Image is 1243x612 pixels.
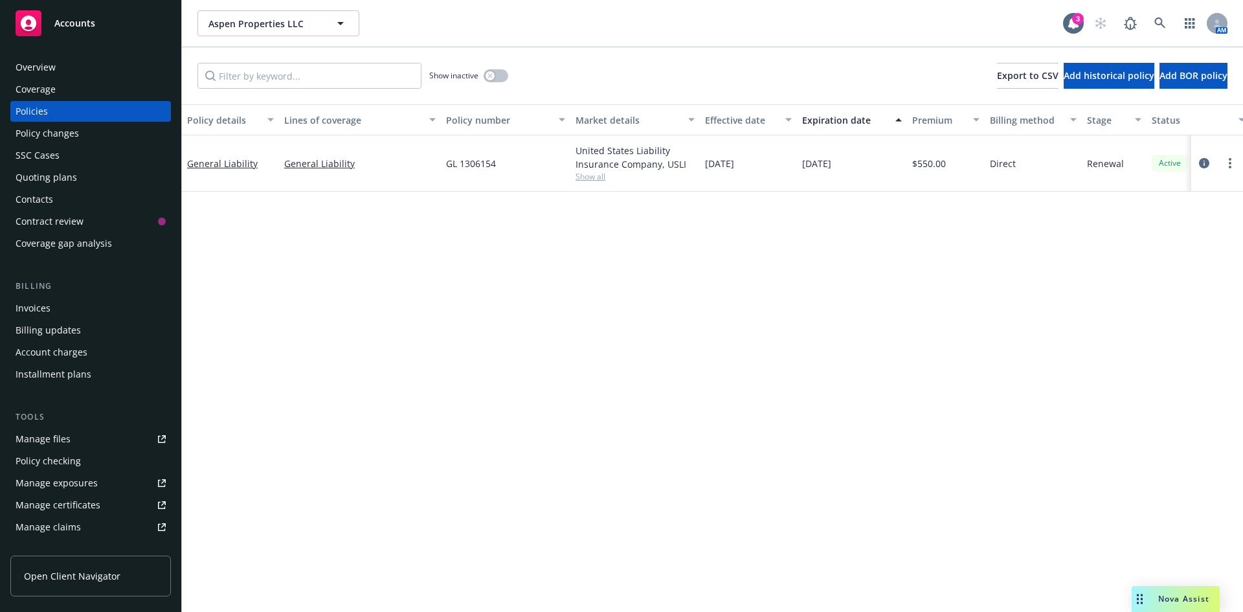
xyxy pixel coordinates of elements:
[10,298,171,319] a: Invoices
[1087,113,1127,127] div: Stage
[10,320,171,341] a: Billing updates
[16,429,71,449] div: Manage files
[1088,10,1114,36] a: Start snowing
[10,451,171,471] a: Policy checking
[1158,593,1209,604] span: Nova Assist
[284,157,436,170] a: General Liability
[10,123,171,144] a: Policy changes
[54,18,95,28] span: Accounts
[16,298,50,319] div: Invoices
[1159,69,1227,82] span: Add BOR policy
[912,157,946,170] span: $550.00
[1157,157,1183,169] span: Active
[1222,155,1238,171] a: more
[16,145,60,166] div: SSC Cases
[16,320,81,341] div: Billing updates
[208,17,320,30] span: Aspen Properties LLC
[10,473,171,493] a: Manage exposures
[16,79,56,100] div: Coverage
[705,113,778,127] div: Effective date
[10,57,171,78] a: Overview
[10,233,171,254] a: Coverage gap analysis
[197,63,421,89] input: Filter by keyword...
[997,69,1058,82] span: Export to CSV
[10,517,171,538] a: Manage claims
[10,211,171,232] a: Contract review
[429,70,478,81] span: Show inactive
[10,280,171,293] div: Billing
[16,342,87,363] div: Account charges
[16,101,48,122] div: Policies
[1196,155,1212,171] a: circleInformation
[284,113,421,127] div: Lines of coverage
[1064,63,1154,89] button: Add historical policy
[1147,10,1173,36] a: Search
[1072,13,1084,25] div: 3
[10,101,171,122] a: Policies
[1152,113,1231,127] div: Status
[446,157,496,170] span: GL 1306154
[990,157,1016,170] span: Direct
[16,364,91,385] div: Installment plans
[279,104,441,135] button: Lines of coverage
[10,79,171,100] a: Coverage
[1087,157,1124,170] span: Renewal
[16,495,100,516] div: Manage certificates
[10,495,171,516] a: Manage certificates
[16,189,53,210] div: Contacts
[570,104,700,135] button: Market details
[1159,63,1227,89] button: Add BOR policy
[990,113,1062,127] div: Billing method
[705,157,734,170] span: [DATE]
[985,104,1082,135] button: Billing method
[10,539,171,560] a: Manage BORs
[1117,10,1143,36] a: Report a Bug
[16,57,56,78] div: Overview
[907,104,985,135] button: Premium
[182,104,279,135] button: Policy details
[441,104,570,135] button: Policy number
[912,113,965,127] div: Premium
[16,123,79,144] div: Policy changes
[10,189,171,210] a: Contacts
[1177,10,1203,36] a: Switch app
[700,104,797,135] button: Effective date
[16,473,98,493] div: Manage exposures
[10,5,171,41] a: Accounts
[446,113,551,127] div: Policy number
[10,145,171,166] a: SSC Cases
[24,569,120,583] span: Open Client Navigator
[187,113,260,127] div: Policy details
[16,517,81,538] div: Manage claims
[1082,104,1147,135] button: Stage
[1132,586,1148,612] div: Drag to move
[576,171,695,182] span: Show all
[16,167,77,188] div: Quoting plans
[10,167,171,188] a: Quoting plans
[802,157,831,170] span: [DATE]
[16,451,81,471] div: Policy checking
[997,63,1058,89] button: Export to CSV
[797,104,907,135] button: Expiration date
[16,539,76,560] div: Manage BORs
[1132,586,1220,612] button: Nova Assist
[10,411,171,424] div: Tools
[16,233,112,254] div: Coverage gap analysis
[197,10,359,36] button: Aspen Properties LLC
[576,113,680,127] div: Market details
[10,364,171,385] a: Installment plans
[1064,69,1154,82] span: Add historical policy
[576,144,695,171] div: United States Liability Insurance Company, USLI
[10,429,171,449] a: Manage files
[187,157,258,170] a: General Liability
[10,342,171,363] a: Account charges
[802,113,888,127] div: Expiration date
[16,211,84,232] div: Contract review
